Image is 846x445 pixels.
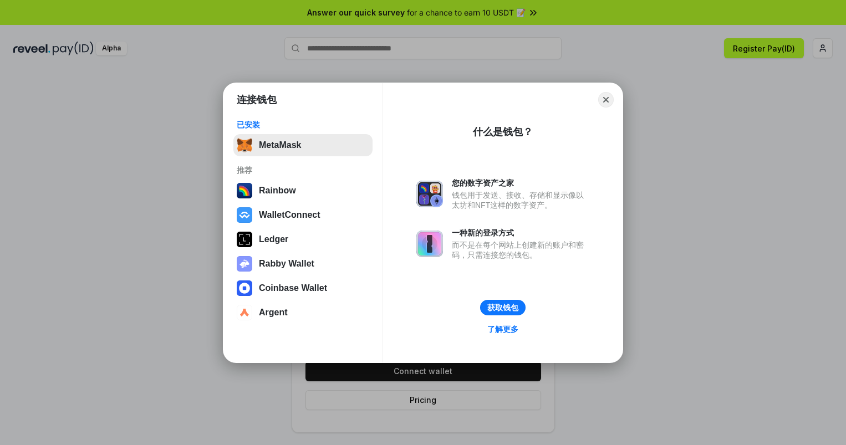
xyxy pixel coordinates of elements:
div: 推荐 [237,165,369,175]
div: Argent [259,308,288,318]
div: 一种新的登录方式 [452,228,589,238]
img: svg+xml,%3Csvg%20width%3D%2228%22%20height%3D%2228%22%20viewBox%3D%220%200%2028%2028%22%20fill%3D... [237,305,252,320]
div: WalletConnect [259,210,320,220]
div: 了解更多 [487,324,518,334]
div: 钱包用于发送、接收、存储和显示像以太坊和NFT这样的数字资产。 [452,190,589,210]
img: svg+xml,%3Csvg%20width%3D%2228%22%20height%3D%2228%22%20viewBox%3D%220%200%2028%2028%22%20fill%3D... [237,280,252,296]
button: Rabby Wallet [233,253,373,275]
div: 已安装 [237,120,369,130]
div: 而不是在每个网站上创建新的账户和密码，只需连接您的钱包。 [452,240,589,260]
button: Coinbase Wallet [233,277,373,299]
div: Coinbase Wallet [259,283,327,293]
button: Rainbow [233,180,373,202]
img: svg+xml,%3Csvg%20xmlns%3D%22http%3A%2F%2Fwww.w3.org%2F2000%2Fsvg%22%20fill%3D%22none%22%20viewBox... [416,231,443,257]
div: Rainbow [259,186,296,196]
a: 了解更多 [481,322,525,336]
button: WalletConnect [233,204,373,226]
div: MetaMask [259,140,301,150]
div: 您的数字资产之家 [452,178,589,188]
button: Close [598,92,614,108]
button: Ledger [233,228,373,250]
div: 获取钱包 [487,303,518,313]
img: svg+xml,%3Csvg%20width%3D%22120%22%20height%3D%22120%22%20viewBox%3D%220%200%20120%20120%22%20fil... [237,183,252,198]
div: 什么是钱包？ [473,125,533,139]
button: Argent [233,301,373,324]
button: MetaMask [233,134,373,156]
img: svg+xml,%3Csvg%20xmlns%3D%22http%3A%2F%2Fwww.w3.org%2F2000%2Fsvg%22%20fill%3D%22none%22%20viewBox... [237,256,252,272]
img: svg+xml,%3Csvg%20fill%3D%22none%22%20height%3D%2233%22%20viewBox%3D%220%200%2035%2033%22%20width%... [237,137,252,153]
img: svg+xml,%3Csvg%20xmlns%3D%22http%3A%2F%2Fwww.w3.org%2F2000%2Fsvg%22%20width%3D%2228%22%20height%3... [237,232,252,247]
img: svg+xml,%3Csvg%20width%3D%2228%22%20height%3D%2228%22%20viewBox%3D%220%200%2028%2028%22%20fill%3D... [237,207,252,223]
div: Rabby Wallet [259,259,314,269]
img: svg+xml,%3Csvg%20xmlns%3D%22http%3A%2F%2Fwww.w3.org%2F2000%2Fsvg%22%20fill%3D%22none%22%20viewBox... [416,181,443,207]
h1: 连接钱包 [237,93,277,106]
div: Ledger [259,234,288,244]
button: 获取钱包 [480,300,526,315]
